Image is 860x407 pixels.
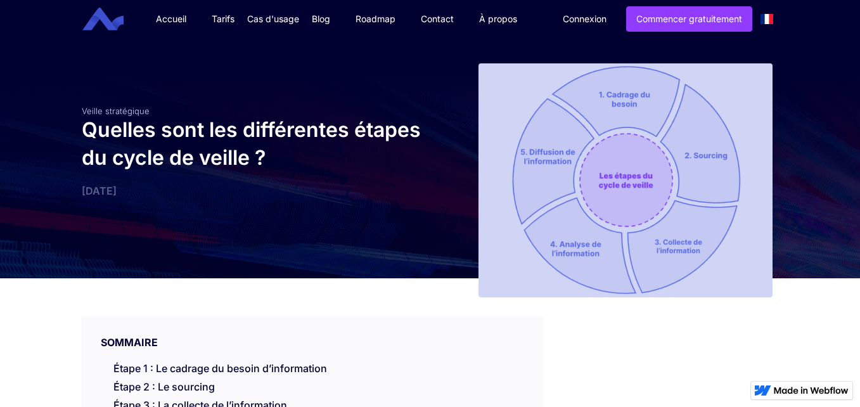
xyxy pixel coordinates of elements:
[92,8,133,31] a: home
[553,7,616,31] a: Connexion
[82,116,424,172] h1: Quelles sont les différentes étapes du cycle de veille ?
[82,316,542,349] div: SOMMAIRE
[113,362,327,375] a: Étape 1 : Le cadrage du besoin d’information
[82,184,424,197] div: [DATE]
[82,106,424,116] div: Veille stratégique
[626,6,752,32] a: Commencer gratuitement
[247,13,299,25] div: Cas d'usage
[113,380,215,393] a: Étape 2 : Le sourcing
[774,387,849,394] img: Made in Webflow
